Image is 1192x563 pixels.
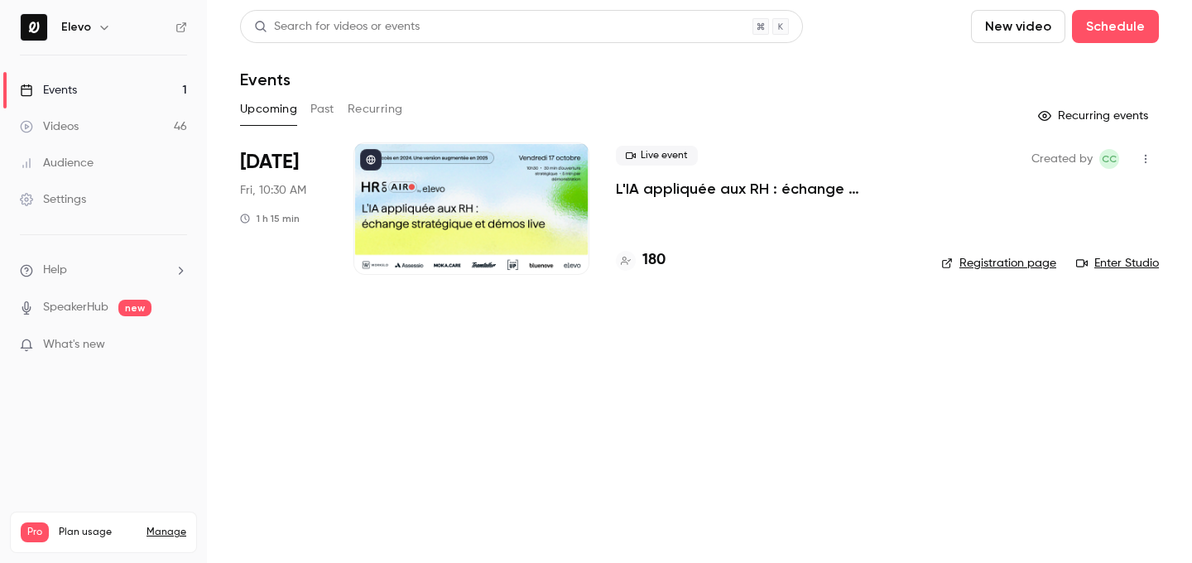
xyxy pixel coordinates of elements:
[1072,10,1159,43] button: Schedule
[1031,149,1093,169] span: Created by
[240,70,291,89] h1: Events
[59,526,137,539] span: Plan usage
[43,336,105,354] span: What's new
[616,249,666,272] a: 180
[240,212,300,225] div: 1 h 15 min
[240,149,299,176] span: [DATE]
[240,182,306,199] span: Fri, 10:30 AM
[616,179,915,199] a: L'IA appliquée aux RH : échange stratégique et démos live.
[1031,103,1159,129] button: Recurring events
[20,262,187,279] li: help-dropdown-opener
[310,96,334,123] button: Past
[21,522,49,542] span: Pro
[616,146,698,166] span: Live event
[20,155,94,171] div: Audience
[1099,149,1119,169] span: Clara Courtillier
[20,82,77,99] div: Events
[971,10,1065,43] button: New video
[43,262,67,279] span: Help
[1076,255,1159,272] a: Enter Studio
[240,96,297,123] button: Upcoming
[254,18,420,36] div: Search for videos or events
[147,526,186,539] a: Manage
[20,118,79,135] div: Videos
[240,142,327,275] div: Oct 17 Fri, 10:30 AM (Europe/Paris)
[118,300,151,316] span: new
[941,255,1056,272] a: Registration page
[43,299,108,316] a: SpeakerHub
[642,249,666,272] h4: 180
[61,19,91,36] h6: Elevo
[348,96,403,123] button: Recurring
[20,191,86,208] div: Settings
[21,14,47,41] img: Elevo
[1102,149,1117,169] span: CC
